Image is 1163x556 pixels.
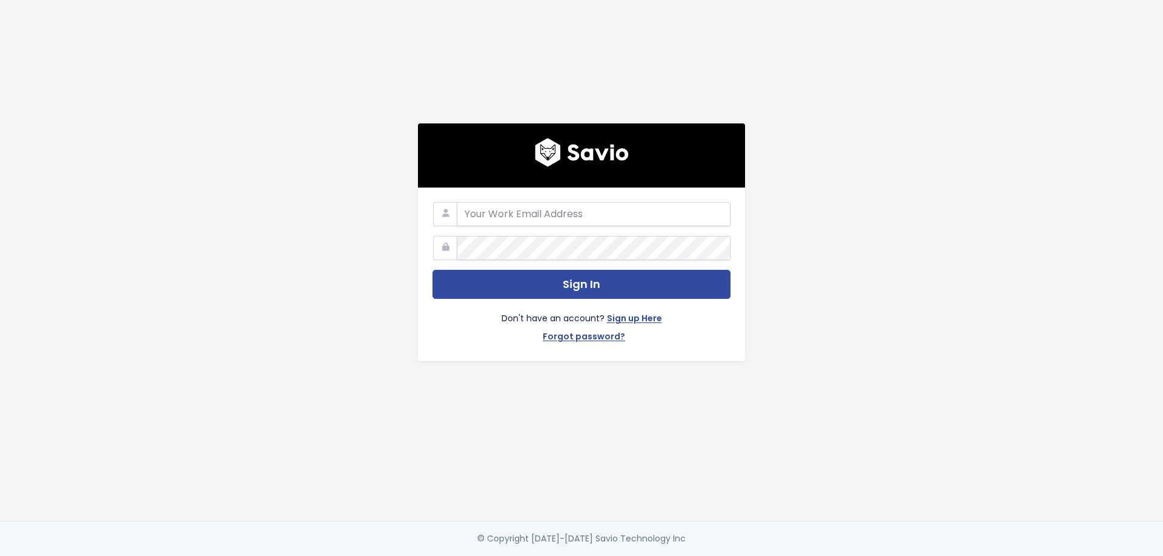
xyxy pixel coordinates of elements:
[457,202,731,226] input: Your Work Email Address
[535,138,629,167] img: logo600x187.a314fd40982d.png
[477,531,686,546] div: © Copyright [DATE]-[DATE] Savio Technology Inc
[543,329,625,347] a: Forgot password?
[432,270,731,299] button: Sign In
[607,311,662,329] a: Sign up Here
[432,299,731,346] div: Don't have an account?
